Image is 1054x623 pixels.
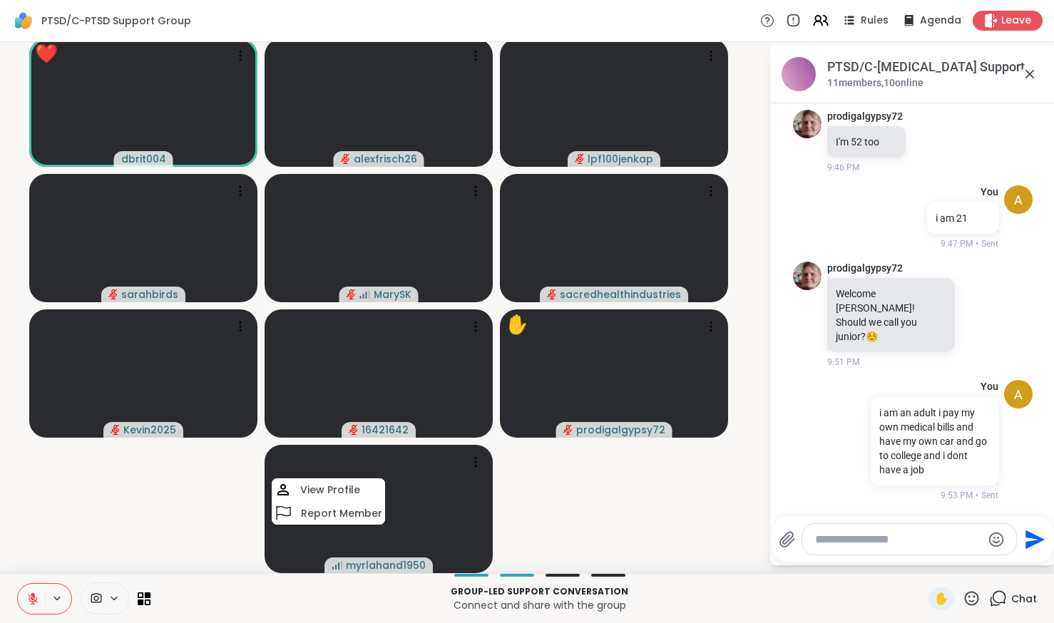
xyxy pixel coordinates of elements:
span: Sent [981,237,998,250]
img: ShareWell Logomark [11,9,36,33]
span: audio-muted [547,289,557,299]
a: prodigalgypsy72 [827,110,903,124]
p: Connect and share with the group [159,598,920,612]
span: Leave [1001,14,1031,28]
span: 9:53 PM [941,489,973,502]
span: myrlahand1950 [346,558,426,572]
button: Send [1017,523,1049,555]
button: Emoji picker [988,531,1005,548]
span: a [1014,385,1023,404]
img: PTSD/C-PTSD Support Group, Oct 05 [782,57,816,91]
span: Kevin2025 [123,423,176,437]
span: alexfrisch26 [354,152,417,166]
p: Group-led support conversation [159,585,920,598]
span: 16421642 [362,423,409,437]
p: Welcome [PERSON_NAME]! Should we call you junior? [836,287,946,344]
a: prodigalgypsy72 [827,262,903,276]
span: audio-muted [111,425,121,435]
span: prodigalgypsy72 [576,423,665,437]
span: Chat [1011,592,1037,606]
span: 9:47 PM [941,237,973,250]
span: audio-muted [575,154,585,164]
h4: Report Member [301,506,382,520]
span: audio-muted [349,425,359,435]
h4: You [981,380,998,394]
span: audio-muted [347,289,357,299]
h4: View Profile [300,483,360,497]
span: • [976,237,978,250]
span: sarahbirds [121,287,178,302]
img: https://sharewell-space-live.sfo3.digitaloceanspaces.com/user-generated/1d396a51-a258-40c3-8c41-7... [793,110,822,138]
span: ✋ [934,590,948,607]
textarea: Type your message [815,532,981,547]
div: ✋ [506,311,528,339]
h4: You [981,185,998,200]
span: Sent [981,489,998,502]
span: lpf100jenkap [588,152,653,166]
img: https://sharewell-space-live.sfo3.digitaloceanspaces.com/user-generated/1d396a51-a258-40c3-8c41-7... [793,262,822,290]
span: PTSD/C-PTSD Support Group [41,14,191,28]
span: Rules [861,14,889,28]
p: i am an adult i pay my own medical bills and have my own car and go to college and i dont have a job [879,406,990,477]
span: Agenda [920,14,961,28]
span: ☺️ [866,331,878,342]
span: a [1014,190,1023,210]
span: 9:51 PM [827,356,859,369]
p: i am 21 [936,211,990,225]
span: MarySK [374,287,411,302]
span: sacredhealthindustries [560,287,681,302]
div: PTSD/C-[MEDICAL_DATA] Support Group, [DATE] [827,58,1044,76]
span: audio-muted [108,289,118,299]
div: ❤️ [35,40,58,68]
span: 9:46 PM [827,161,859,174]
span: • [976,489,978,502]
span: audio-muted [563,425,573,435]
p: I'm 52 too [836,135,897,149]
span: audio-muted [341,154,351,164]
span: dbrit004 [121,152,166,166]
p: 11 members, 10 online [827,76,923,91]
